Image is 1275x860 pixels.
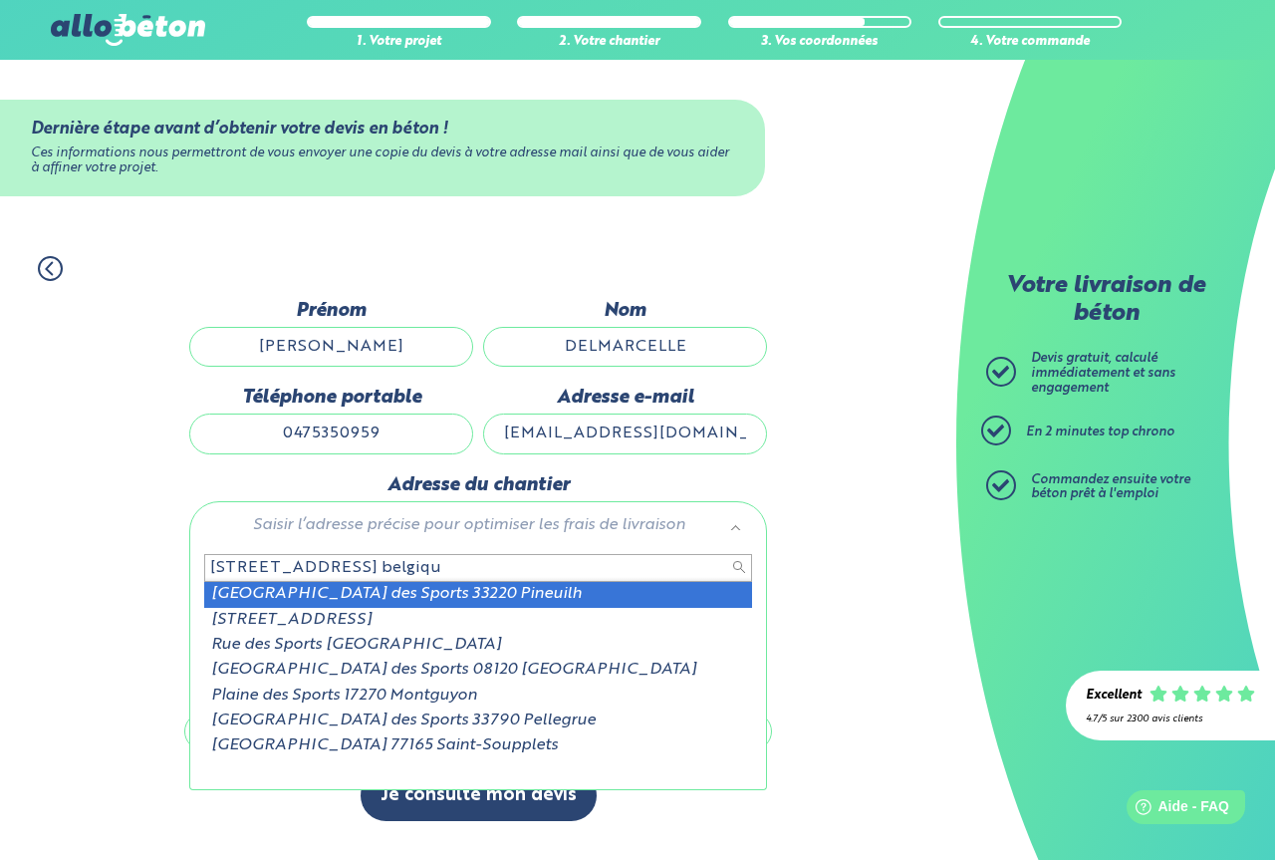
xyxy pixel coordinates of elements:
[204,709,752,733] div: [GEOGRAPHIC_DATA] des Sports 33790 Pellegrue
[204,658,752,683] div: [GEOGRAPHIC_DATA] des Sports 08120 [GEOGRAPHIC_DATA]
[204,582,752,607] div: [GEOGRAPHIC_DATA] des Sports 33220 Pineuilh
[204,633,752,658] div: Rue des Sports [GEOGRAPHIC_DATA]
[204,733,752,758] div: [GEOGRAPHIC_DATA] 77165 Saint-Soupplets
[1098,782,1253,838] iframe: Help widget launcher
[204,684,752,709] div: Plaine des Sports 17270 Montguyon
[204,608,752,633] div: [STREET_ADDRESS]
